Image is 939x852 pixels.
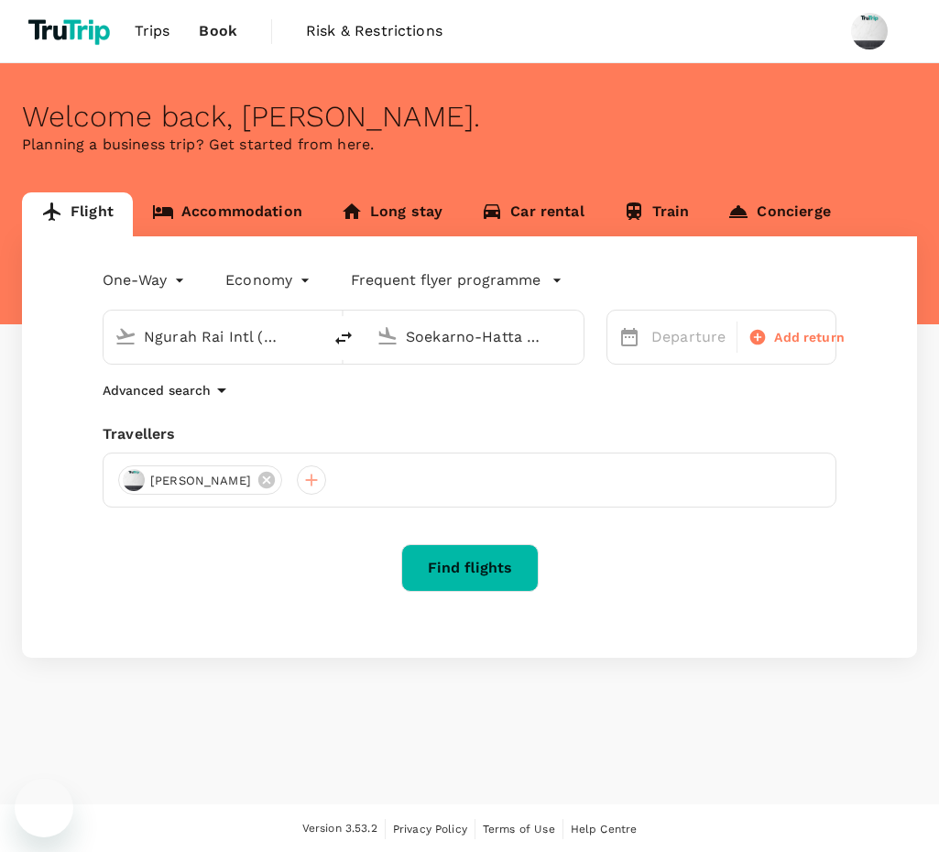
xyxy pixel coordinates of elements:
span: Risk & Restrictions [306,20,442,42]
a: Long stay [322,192,462,236]
p: Planning a business trip? Get started from here. [22,134,917,156]
p: Frequent flyer programme [351,269,540,291]
a: Help Centre [571,819,638,839]
a: Terms of Use [483,819,555,839]
input: Depart from [144,322,283,351]
button: Advanced search [103,379,233,401]
button: delete [322,316,366,360]
img: avatar-67e107d034142.png [123,469,145,491]
div: [PERSON_NAME] [118,465,282,495]
span: Add return [774,328,845,347]
span: [PERSON_NAME] [139,472,262,490]
button: Find flights [401,544,539,592]
span: Trips [135,20,170,42]
a: Car rental [462,192,604,236]
img: TruTrip logo [22,11,120,51]
button: Open [309,334,312,338]
input: Going to [406,322,545,351]
div: Economy [225,266,314,295]
span: Version 3.53.2 [302,820,377,838]
span: Book [199,20,237,42]
div: Travellers [103,423,836,445]
a: Privacy Policy [393,819,467,839]
span: Privacy Policy [393,823,467,836]
a: Flight [22,192,133,236]
span: Terms of Use [483,823,555,836]
button: Open [571,334,574,338]
iframe: Button to launch messaging window [15,779,73,837]
a: Concierge [708,192,849,236]
div: One-Way [103,266,189,295]
a: Train [604,192,709,236]
img: Regina Avena [851,13,888,49]
p: Advanced search [103,381,211,399]
button: Frequent flyer programme [351,269,562,291]
span: Help Centre [571,823,638,836]
div: Welcome back , [PERSON_NAME] . [22,100,917,134]
a: Accommodation [133,192,322,236]
p: Departure [651,326,726,348]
